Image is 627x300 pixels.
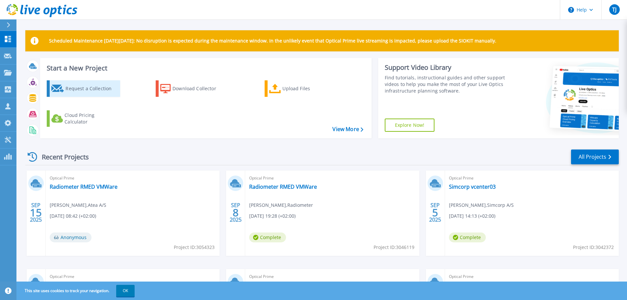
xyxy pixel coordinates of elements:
[18,285,135,297] span: This site uses cookies to track your navigation.
[432,210,438,215] span: 5
[47,110,120,127] a: Cloud Pricing Calculator
[374,244,414,251] span: Project ID: 3046119
[449,212,495,220] span: [DATE] 14:13 (+02:00)
[50,202,106,209] span: [PERSON_NAME] , Atea A/S
[612,7,616,12] span: TJ
[50,212,96,220] span: [DATE] 08:42 (+02:00)
[385,63,508,72] div: Support Video Library
[249,183,317,190] a: Radiometer RMED VMWare
[233,210,239,215] span: 8
[429,201,441,225] div: SEP 2025
[30,210,42,215] span: 15
[449,232,486,242] span: Complete
[47,65,363,72] h3: Start a New Project
[65,112,117,125] div: Cloud Pricing Calculator
[332,126,363,132] a: View More
[116,285,135,297] button: OK
[282,82,335,95] div: Upload Files
[49,38,496,43] p: Scheduled Maintenance [DATE][DATE]: No disruption is expected during the maintenance window. In t...
[249,202,313,209] span: [PERSON_NAME] , Radiometer
[265,80,338,97] a: Upload Files
[50,232,91,242] span: Anonymous
[50,183,118,190] a: Radiometer RMED VMWare
[385,74,508,94] div: Find tutorials, instructional guides and other support videos to help you make the most of your L...
[449,273,615,280] span: Optical Prime
[571,150,619,164] a: All Projects
[25,149,98,165] div: Recent Projects
[30,201,42,225] div: SEP 2025
[449,183,496,190] a: Simcorp vcenter03
[172,82,225,95] div: Download Collector
[50,175,216,182] span: Optical Prime
[65,82,118,95] div: Request a Collection
[249,212,296,220] span: [DATE] 19:28 (+02:00)
[50,273,216,280] span: Optical Prime
[156,80,229,97] a: Download Collector
[249,175,415,182] span: Optical Prime
[573,244,614,251] span: Project ID: 3042372
[449,175,615,182] span: Optical Prime
[249,273,415,280] span: Optical Prime
[249,232,286,242] span: Complete
[229,201,242,225] div: SEP 2025
[174,244,215,251] span: Project ID: 3054323
[47,80,120,97] a: Request a Collection
[449,202,514,209] span: [PERSON_NAME] , Simcorp A/S
[385,119,435,132] a: Explore Now!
